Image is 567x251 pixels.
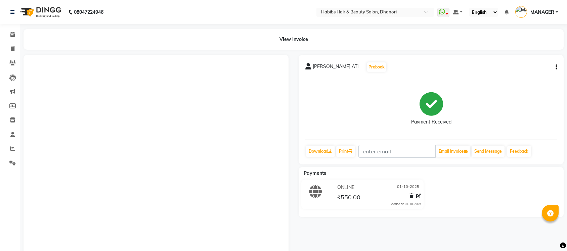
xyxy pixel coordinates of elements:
[24,29,564,50] div: View Invoice
[337,193,360,203] span: ₹550.00
[397,184,419,191] span: 01-10-2025
[17,3,63,21] img: logo
[367,62,386,72] button: Prebook
[391,202,421,206] div: Added on 01-10-2025
[304,170,326,176] span: Payments
[507,146,531,157] a: Feedback
[436,146,470,157] button: Email Invoice
[336,146,355,157] a: Print
[358,145,436,158] input: enter email
[74,3,103,21] b: 08047224946
[411,118,451,125] div: Payment Received
[472,146,505,157] button: Send Message
[515,6,527,18] img: MANAGER
[530,9,554,16] span: MANAGER
[337,184,354,191] span: ONLINE
[306,146,335,157] a: Download
[313,63,359,72] span: [PERSON_NAME] ATI
[539,224,560,244] iframe: chat widget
